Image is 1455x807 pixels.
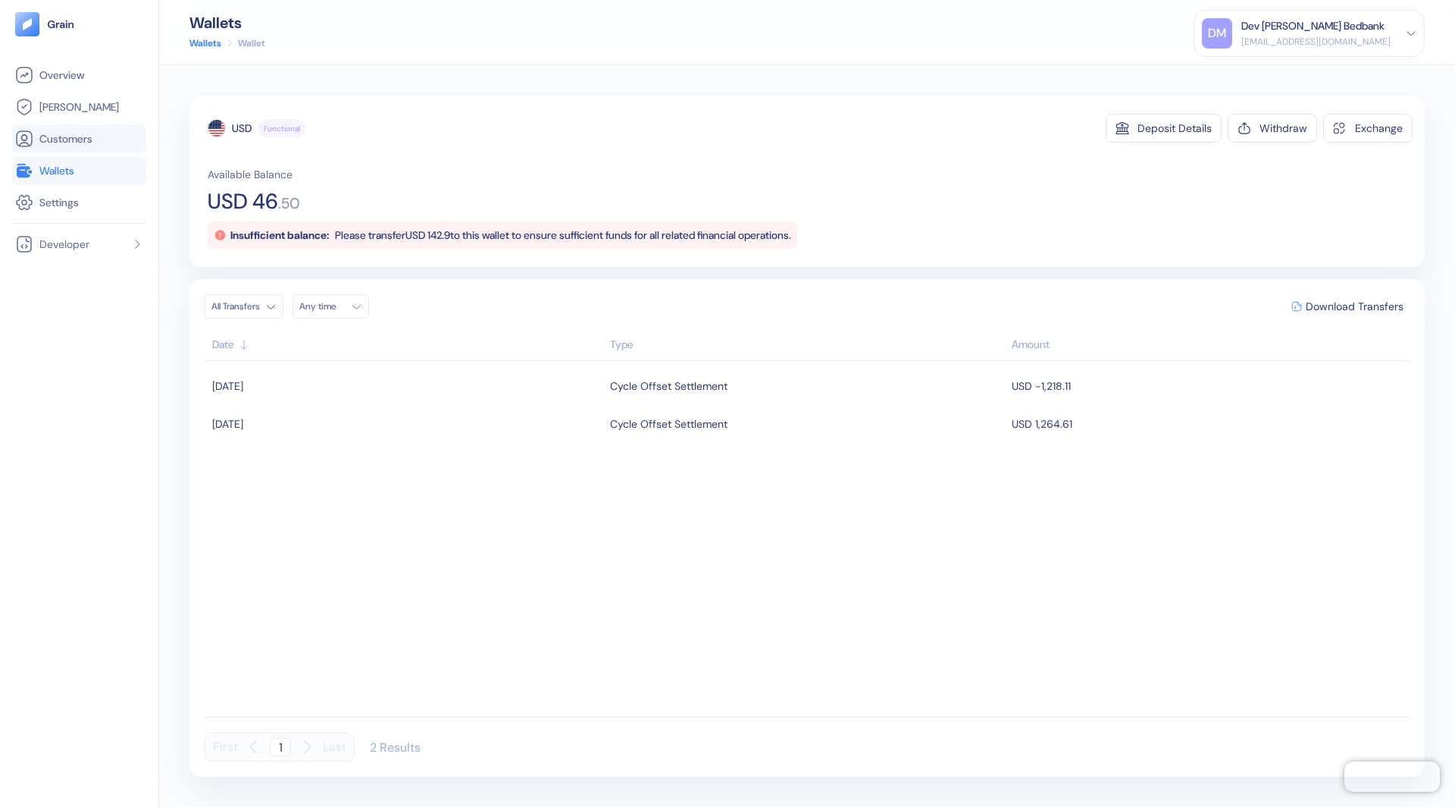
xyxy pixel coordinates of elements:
[1344,761,1440,792] iframe: Chatra live chat
[189,36,221,50] a: Wallets
[1106,114,1222,143] button: Deposit Details
[39,131,92,146] span: Customers
[39,68,84,83] span: Overview
[1241,35,1391,49] div: [EMAIL_ADDRESS][DOMAIN_NAME]
[335,228,791,242] span: Please transfer USD 142.9 to this wallet to ensure sufficient funds for all related financial ope...
[15,130,143,148] a: Customers
[299,300,345,312] div: Any time
[1228,114,1317,143] button: Withdraw
[15,12,39,36] img: logo-tablet-V2.svg
[189,15,265,30] div: Wallets
[205,405,606,443] td: [DATE]
[39,195,79,210] span: Settings
[1137,123,1212,133] div: Deposit Details
[205,367,606,405] td: [DATE]
[278,196,300,211] span: . 50
[1008,405,1410,443] td: USD 1,264.61
[208,191,278,212] span: USD 46
[15,98,143,116] a: [PERSON_NAME]
[1202,18,1232,49] div: DM
[293,294,369,319] button: Any time
[47,19,75,30] img: logo
[232,121,252,136] div: USD
[323,733,346,761] button: Last
[15,193,143,212] a: Settings
[1355,123,1403,133] div: Exchange
[39,99,119,115] span: [PERSON_NAME]
[15,66,143,84] a: Overview
[1259,123,1307,133] div: Withdraw
[1008,367,1410,405] td: USD -1,218.11
[213,733,238,761] button: First
[39,237,89,252] span: Developer
[1012,337,1402,353] div: Sort descending
[230,228,329,242] span: Insufficient balance:
[264,123,300,134] span: Functional
[370,739,421,755] div: 2 Results
[1306,301,1403,312] span: Download Transfers
[610,337,1004,353] div: Sort ascending
[39,163,74,178] span: Wallets
[1323,114,1413,143] button: Exchange
[1285,295,1410,318] button: Download Transfers
[1241,18,1385,34] div: Dev [PERSON_NAME] Bedbank
[15,162,143,180] a: Wallets
[610,373,727,399] div: Cycle Offset Settlement
[212,337,602,353] div: Sort ascending
[610,411,727,437] div: Cycle Offset Settlement
[208,167,293,182] span: Available Balance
